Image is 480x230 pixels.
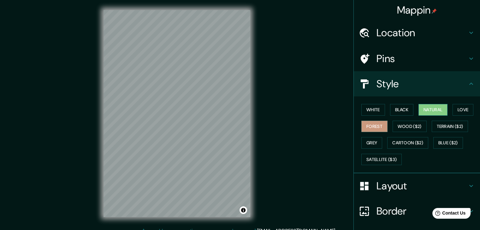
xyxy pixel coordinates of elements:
[361,104,385,116] button: White
[453,104,473,116] button: Love
[387,137,428,149] button: Cartoon ($2)
[432,9,437,14] img: pin-icon.png
[397,4,437,16] h4: Mappin
[240,206,247,214] button: Toggle attribution
[376,78,467,90] h4: Style
[104,10,250,217] canvas: Map
[354,46,480,71] div: Pins
[361,154,402,165] button: Satellite ($3)
[376,26,467,39] h4: Location
[433,137,463,149] button: Blue ($2)
[393,121,427,132] button: Wood ($2)
[376,205,467,217] h4: Border
[354,173,480,198] div: Layout
[361,121,388,132] button: Forest
[376,180,467,192] h4: Layout
[376,52,467,65] h4: Pins
[390,104,414,116] button: Black
[424,205,473,223] iframe: Help widget launcher
[418,104,447,116] button: Natural
[432,121,468,132] button: Terrain ($2)
[354,198,480,224] div: Border
[354,71,480,96] div: Style
[354,20,480,45] div: Location
[361,137,382,149] button: Grey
